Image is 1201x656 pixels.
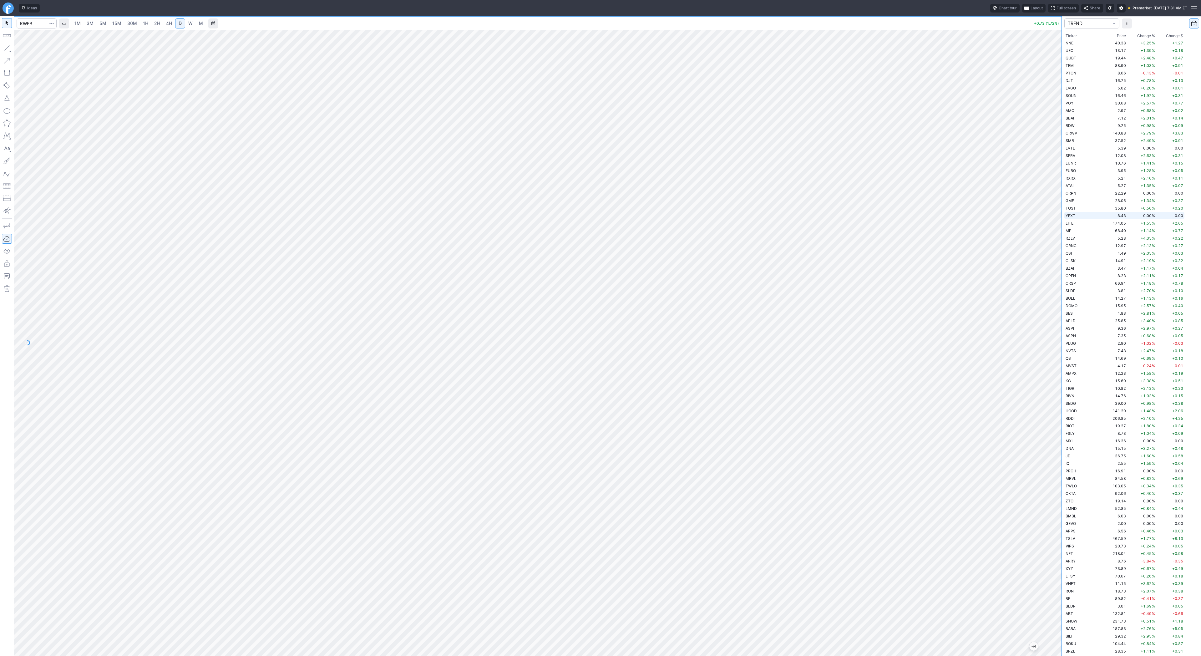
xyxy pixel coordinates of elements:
span: % [1152,326,1155,331]
td: 66.94 [1104,279,1127,287]
td: 14.91 [1104,257,1127,264]
button: Settings [1117,4,1126,13]
span: W [188,21,193,26]
span: % [1152,101,1155,105]
span: Layout [1031,5,1043,11]
span: YEXT [1066,213,1075,218]
span: RDW [1066,123,1075,128]
button: Elliott waves [2,168,12,178]
span: % [1152,191,1155,196]
span: +0.68 [1141,333,1152,338]
span: +0.47 [1172,56,1183,60]
span: MVST [1066,364,1077,368]
span: DOMO [1066,303,1077,308]
span: +2.81 [1141,311,1152,316]
a: 1H [140,18,151,28]
button: XABCD [2,131,12,141]
span: +0.78 [1141,78,1152,83]
span: % [1152,296,1155,301]
span: BZAI [1066,266,1074,271]
button: Full screen [1048,4,1079,13]
span: +0.91 [1172,63,1183,68]
span: % [1152,311,1155,316]
span: +0.07 [1172,183,1183,188]
span: Share [1090,5,1100,11]
span: +1.92 [1141,93,1152,98]
span: +1.17 [1141,266,1152,271]
span: % [1152,348,1155,353]
a: 5M [97,18,109,28]
a: 2H [151,18,163,28]
span: +0.32 [1172,258,1183,263]
button: Rotated rectangle [2,81,12,91]
span: +2.49 [1141,138,1152,143]
span: +1.18 [1141,281,1152,286]
span: LUNR [1066,161,1076,165]
span: +0.27 [1172,326,1183,331]
button: Triangle [2,93,12,103]
span: -0.03 [1173,341,1183,346]
span: CRSP [1066,281,1076,286]
button: portfolio-watchlist-select [1064,18,1119,28]
button: Drawing mode: Single [2,221,12,231]
td: 1.49 [1104,249,1127,257]
a: 30M [124,18,140,28]
span: FUBO [1066,168,1076,173]
button: Measure [2,31,12,41]
button: Text [2,143,12,153]
td: 25.85 [1104,317,1127,324]
td: 16.75 [1104,77,1127,84]
span: +0.31 [1172,153,1183,158]
td: 9.36 [1104,324,1127,332]
span: -0.01 [1173,71,1183,75]
td: 5.39 [1104,144,1127,152]
span: +0.10 [1172,356,1183,361]
td: 8.23 [1104,272,1127,279]
span: % [1152,108,1155,113]
span: +2.16 [1141,176,1152,181]
td: 140.88 [1104,129,1127,137]
span: +3.83 [1172,131,1183,135]
button: Arrow [2,56,12,66]
span: +2.70 [1141,288,1152,293]
td: 68.40 [1104,227,1127,234]
span: 1H [143,21,148,26]
td: 88.90 [1104,62,1127,69]
td: 3.47 [1104,264,1127,272]
span: BULL [1066,296,1075,301]
span: TEM [1066,63,1074,68]
span: 0.00 [1175,191,1183,196]
button: Lock drawings [2,259,12,269]
span: SES [1066,311,1073,316]
span: % [1152,371,1155,376]
span: SERV [1066,153,1075,158]
span: % [1152,176,1155,181]
span: +3.25 [1141,41,1152,45]
a: 1M [72,18,84,28]
button: Layout [1022,4,1046,13]
span: 0.00 [1143,146,1152,150]
span: +2.47 [1141,348,1152,353]
span: +1.41 [1141,161,1152,165]
span: +0.16 [1172,296,1183,301]
span: 30M [127,21,137,26]
span: % [1152,251,1155,256]
span: LITE [1066,221,1073,226]
span: 0.00 [1175,146,1183,150]
td: 4.17 [1104,362,1127,369]
span: % [1152,228,1155,233]
span: +0.13 [1172,78,1183,83]
span: QS [1066,356,1071,361]
span: +0.03 [1172,251,1183,256]
td: 3.95 [1104,167,1127,174]
span: +2.97 [1141,326,1152,331]
span: +1.34 [1141,198,1152,203]
button: Toggle dark mode [1106,4,1114,13]
span: % [1152,318,1155,323]
span: +0.09 [1172,123,1183,128]
span: % [1152,183,1155,188]
span: % [1152,364,1155,368]
span: ATAI [1066,183,1073,188]
span: +1.27 [1172,41,1183,45]
span: +0.77 [1172,228,1183,233]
